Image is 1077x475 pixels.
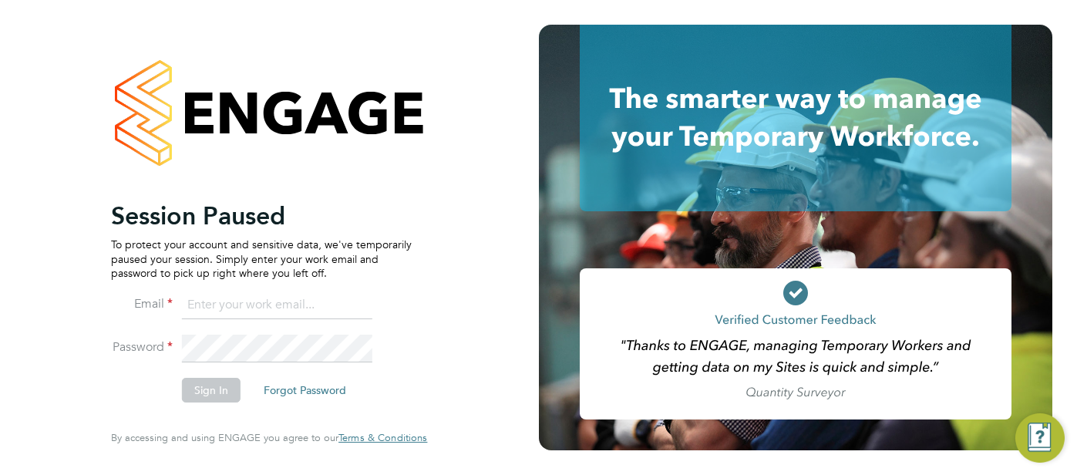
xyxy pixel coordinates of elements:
[1015,413,1065,463] button: Engage Resource Center
[182,378,241,403] button: Sign In
[111,237,412,280] p: To protect your account and sensitive data, we've temporarily paused your session. Simply enter y...
[111,431,427,444] span: By accessing and using ENGAGE you agree to our
[111,339,173,355] label: Password
[338,431,427,444] span: Terms & Conditions
[111,296,173,312] label: Email
[338,432,427,444] a: Terms & Conditions
[182,291,372,319] input: Enter your work email...
[111,200,412,231] h2: Session Paused
[251,378,358,403] button: Forgot Password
